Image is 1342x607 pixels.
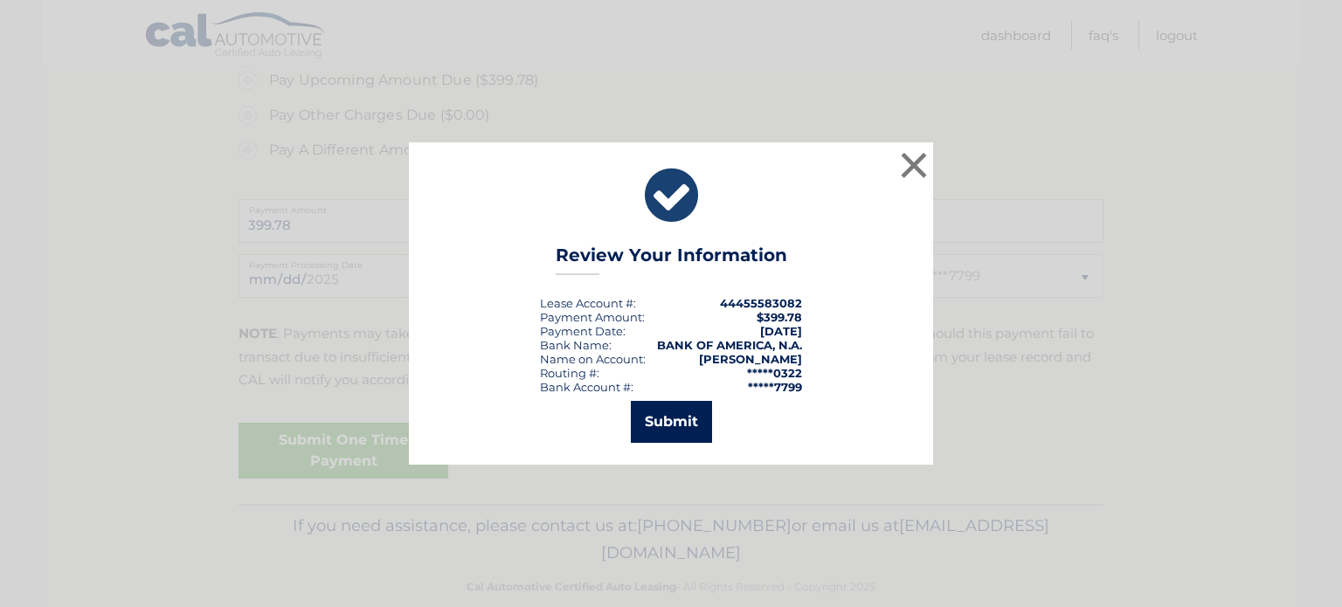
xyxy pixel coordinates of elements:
button: × [896,148,931,183]
strong: [PERSON_NAME] [699,352,802,366]
div: Payment Amount: [540,310,645,324]
strong: BANK OF AMERICA, N.A. [657,338,802,352]
div: Routing #: [540,366,599,380]
span: $399.78 [757,310,802,324]
span: Payment Date [540,324,623,338]
strong: 44455583082 [720,296,802,310]
h3: Review Your Information [556,245,787,275]
div: Lease Account #: [540,296,636,310]
div: Name on Account: [540,352,646,366]
button: Submit [631,401,712,443]
span: [DATE] [760,324,802,338]
div: : [540,324,626,338]
div: Bank Account #: [540,380,633,394]
div: Bank Name: [540,338,612,352]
